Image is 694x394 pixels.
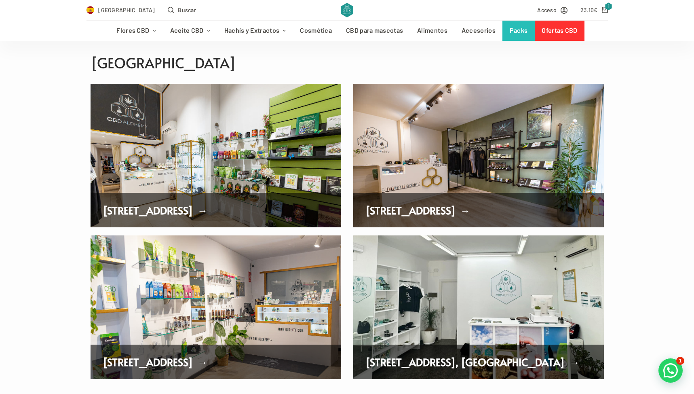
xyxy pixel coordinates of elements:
a: CBD para mascotas [339,21,410,41]
span: Acceso [537,5,557,15]
img: ES Flag [86,6,95,14]
button: Abrir formulario de búsqueda [168,5,196,15]
a: Cosmética [293,21,339,41]
a: Ofertas CBD [535,21,584,41]
a: Hachís y Extractos [217,21,293,41]
a: [STREET_ADDRESS] → [103,203,208,217]
a: Packs [502,21,535,41]
span: 1 [605,2,612,10]
span: € [594,6,597,13]
a: Carro de compra [580,5,608,15]
bdi: 23,10 [580,6,598,13]
a: [STREET_ADDRESS] → [103,355,208,369]
img: CBD Alchemy [341,3,353,17]
span: [GEOGRAPHIC_DATA] [98,5,155,15]
a: Flores CBD [110,21,163,41]
span: Buscar [178,5,196,15]
a: Alimentos [410,21,455,41]
a: [STREET_ADDRESS], [GEOGRAPHIC_DATA] → [365,355,580,369]
h2: [GEOGRAPHIC_DATA] [91,55,604,70]
a: Select Country [86,5,155,15]
nav: Menú de cabecera [110,21,584,41]
a: Acceso [537,5,567,15]
a: Accesorios [454,21,502,41]
a: [STREET_ADDRESS] → [365,203,470,217]
a: Aceite CBD [163,21,217,41]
